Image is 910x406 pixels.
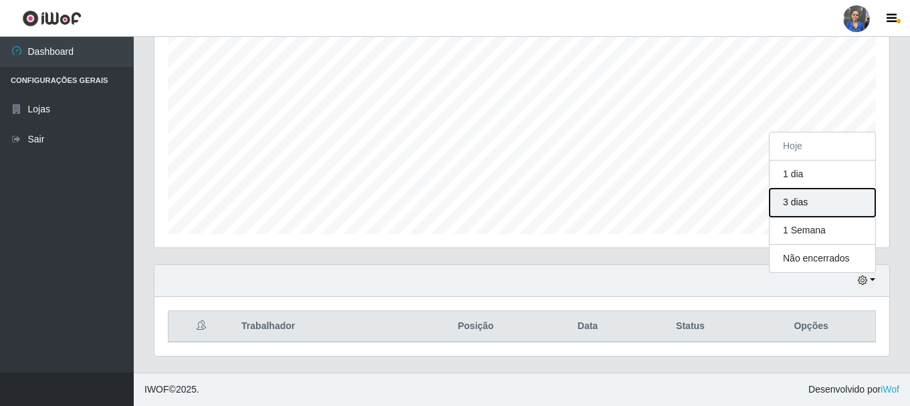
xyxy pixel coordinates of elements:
span: © 2025 . [144,383,199,397]
button: Não encerrados [770,245,875,272]
button: 1 dia [770,161,875,189]
th: Status [634,311,747,342]
a: iWof [881,384,899,395]
img: CoreUI Logo [22,10,82,27]
button: Hoje [770,132,875,161]
th: Trabalhador [233,311,410,342]
th: Opções [747,311,875,342]
th: Data [542,311,634,342]
button: 1 Semana [770,217,875,245]
button: 3 dias [770,189,875,217]
span: IWOF [144,384,169,395]
span: Desenvolvido por [808,383,899,397]
th: Posição [410,311,542,342]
